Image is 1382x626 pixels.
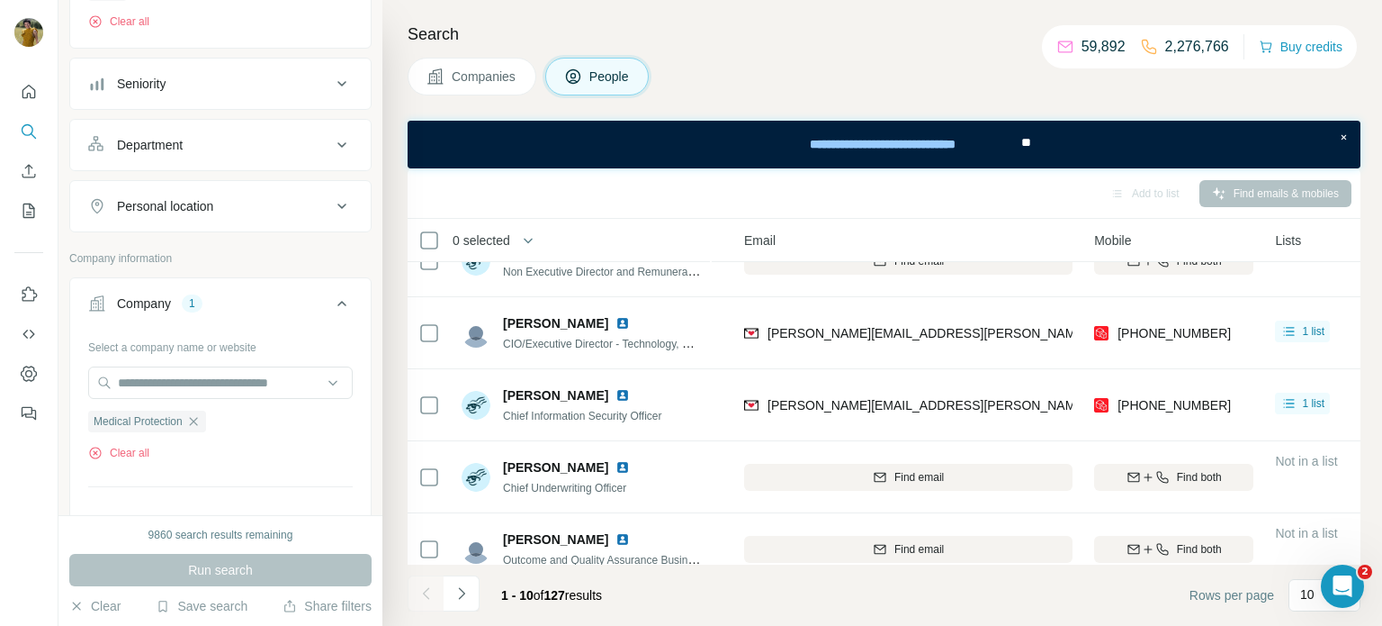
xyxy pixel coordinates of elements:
[14,18,43,47] img: Avatar
[544,588,565,603] span: 127
[14,318,43,350] button: Use Surfe API
[88,14,149,30] button: Clear all
[462,319,490,348] img: Avatar
[503,410,662,422] span: Chief Information Security Officer
[69,597,121,615] button: Clear
[88,332,353,356] div: Select a company name or website
[894,469,944,485] span: Find email
[1275,231,1301,249] span: Lists
[744,324,758,342] img: provider findymail logo
[534,588,544,603] span: of
[1302,323,1324,340] span: 1 list
[283,597,372,615] button: Share filters
[14,195,43,227] button: My lists
[462,535,490,564] img: Avatar
[462,463,490,492] img: Avatar
[894,541,944,558] span: Find email
[70,62,371,105] button: Seniority
[503,458,608,476] span: [PERSON_NAME]
[70,123,371,167] button: Department
[1094,536,1253,563] button: Find both
[503,314,608,332] span: [PERSON_NAME]
[503,336,748,350] span: CIO/Executive Director - Technology, Digital & Data
[615,532,630,547] img: LinkedIn logo
[117,136,183,154] div: Department
[503,531,608,549] span: [PERSON_NAME]
[615,316,630,331] img: LinkedIn logo
[503,552,743,567] span: Outcome and Quality Assurance Business Partner
[156,597,247,615] button: Save search
[408,22,1360,47] h4: Search
[14,76,43,108] button: Quick start
[14,278,43,311] button: Use Surfe on LinkedIn
[1302,395,1324,412] span: 1 list
[615,460,630,475] img: LinkedIn logo
[70,282,371,332] button: Company1
[117,75,166,93] div: Seniority
[1177,469,1222,485] span: Find both
[14,358,43,390] button: Dashboard
[1321,565,1364,608] iframe: Intercom live chat
[453,231,510,249] span: 0 selected
[1189,586,1274,604] span: Rows per page
[1358,565,1372,579] span: 2
[70,185,371,228] button: Personal location
[69,250,372,267] p: Company information
[1259,34,1342,59] button: Buy credits
[444,576,480,612] button: Navigate to next page
[1165,36,1229,58] p: 2,276,766
[615,388,630,403] img: LinkedIn logo
[14,115,43,148] button: Search
[1300,585,1315,603] p: 10
[1275,454,1337,468] span: Not in a list
[1117,398,1231,413] span: [PHONE_NUMBER]
[94,413,183,430] span: Medical Protection
[182,295,202,312] div: 1
[501,588,602,603] span: results
[501,588,534,603] span: 1 - 10
[767,326,1189,340] span: [PERSON_NAME][EMAIL_ADDRESS][PERSON_NAME][DOMAIN_NAME]
[1094,231,1131,249] span: Mobile
[462,391,490,420] img: Avatar
[744,536,1072,563] button: Find email
[117,197,213,215] div: Personal location
[1094,396,1108,414] img: provider prospeo logo
[117,295,171,313] div: Company
[1094,464,1253,491] button: Find both
[14,397,43,430] button: Feedback
[88,445,149,461] button: Clear all
[1081,36,1126,58] p: 59,892
[14,155,43,187] button: Enrich CSV
[1275,526,1337,540] span: Not in a list
[148,527,293,543] div: 9860 search results remaining
[503,482,626,494] span: Chief Underwriting Officer
[408,121,1360,168] iframe: Banner
[767,398,1189,413] span: [PERSON_NAME][EMAIL_ADDRESS][PERSON_NAME][DOMAIN_NAME]
[589,68,631,86] span: People
[1117,326,1231,340] span: [PHONE_NUMBER]
[744,231,776,249] span: Email
[1094,324,1108,342] img: provider prospeo logo
[744,396,758,414] img: provider findymail logo
[1177,541,1222,558] span: Find both
[503,386,608,404] span: [PERSON_NAME]
[744,464,1072,491] button: Find email
[88,513,353,529] p: Upload a CSV of company websites.
[503,264,789,278] span: Non Executive Director and Remuneration Committee Chair
[452,68,517,86] span: Companies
